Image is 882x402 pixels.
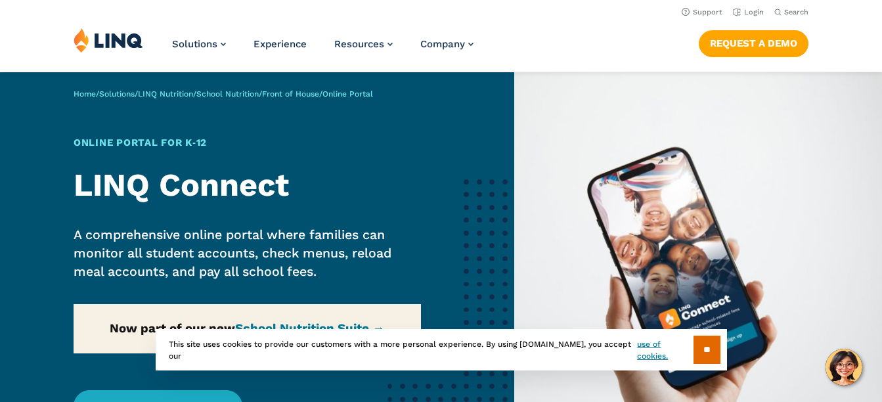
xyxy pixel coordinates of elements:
a: LINQ Nutrition [138,89,193,99]
a: Solutions [172,38,226,50]
a: Experience [254,38,307,50]
a: Solutions [99,89,135,99]
span: Online Portal [322,89,373,99]
span: Search [784,8,808,16]
span: / / / / / [74,89,373,99]
p: A comprehensive online portal where families can monitor all student accounts, check menus, reloa... [74,226,421,281]
span: Company [420,38,465,50]
a: School Nutrition [196,89,259,99]
a: use of cookies. [637,338,693,362]
button: Hello, have a question? Let’s chat. [826,349,862,386]
a: Request a Demo [699,30,808,56]
h1: Online Portal for K‑12 [74,135,421,150]
a: Login [733,8,764,16]
strong: LINQ Connect [74,166,289,204]
a: Front of House [262,89,319,99]
div: This site uses cookies to provide our customers with a more personal experience. By using [DOMAIN... [156,329,727,370]
a: Resources [334,38,393,50]
button: Open Search Bar [774,7,808,17]
a: Company [420,38,474,50]
strong: Now part of our new [110,321,385,336]
span: Solutions [172,38,217,50]
img: LINQ | K‑12 Software [74,28,143,53]
span: Resources [334,38,384,50]
nav: Primary Navigation [172,28,474,71]
nav: Button Navigation [699,28,808,56]
a: Support [682,8,722,16]
a: Home [74,89,96,99]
